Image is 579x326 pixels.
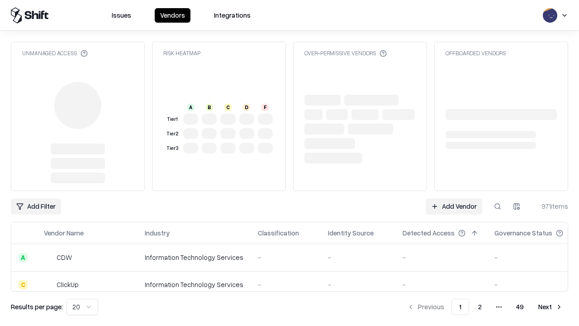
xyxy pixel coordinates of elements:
div: A [187,104,195,111]
div: - [258,280,313,289]
img: CDW [44,253,53,262]
div: C [19,280,28,289]
div: - [403,280,480,289]
div: - [403,253,480,262]
div: B [206,104,213,111]
div: - [328,253,388,262]
div: Over-Permissive Vendors [304,49,387,57]
div: - [494,253,578,262]
div: Classification [258,228,299,238]
button: Vendors [155,8,190,23]
div: - [258,253,313,262]
div: Tier 2 [165,130,180,138]
button: 49 [509,299,531,315]
div: 971 items [532,201,568,211]
nav: pagination [402,299,568,315]
div: Vendor Name [44,228,84,238]
button: Add Filter [11,198,61,215]
div: Industry [145,228,170,238]
div: F [261,104,269,111]
div: Offboarded Vendors [446,49,506,57]
div: Unmanaged Access [22,49,88,57]
div: A [19,253,28,262]
div: Risk Heatmap [163,49,200,57]
div: Tier 3 [165,144,180,152]
div: - [328,280,388,289]
div: Tier 1 [165,115,180,123]
div: Information Technology Services [145,253,243,262]
a: Add Vendor [426,198,482,215]
button: Next [533,299,568,315]
div: Governance Status [494,228,552,238]
div: C [224,104,232,111]
div: Information Technology Services [145,280,243,289]
div: CDW [57,253,72,262]
div: - [494,280,578,289]
button: 1 [451,299,469,315]
div: Detected Access [403,228,455,238]
p: Results per page: [11,302,63,312]
div: Identity Source [328,228,374,238]
div: ClickUp [57,280,79,289]
img: ClickUp [44,280,53,289]
button: 2 [471,299,489,315]
button: Integrations [209,8,256,23]
button: Issues [106,8,137,23]
div: D [243,104,250,111]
